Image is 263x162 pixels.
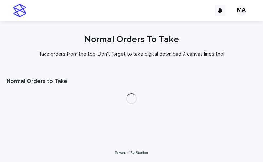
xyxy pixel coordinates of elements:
p: Take orders from the top. Don't forget to take digital download & canvas lines too! [7,51,256,57]
a: Powered By Stacker [115,151,148,154]
img: stacker-logo-s-only.png [13,4,26,17]
h1: Normal Orders To Take [7,34,256,46]
div: MA [236,5,247,16]
h1: Normal Orders to Take [7,78,256,86]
